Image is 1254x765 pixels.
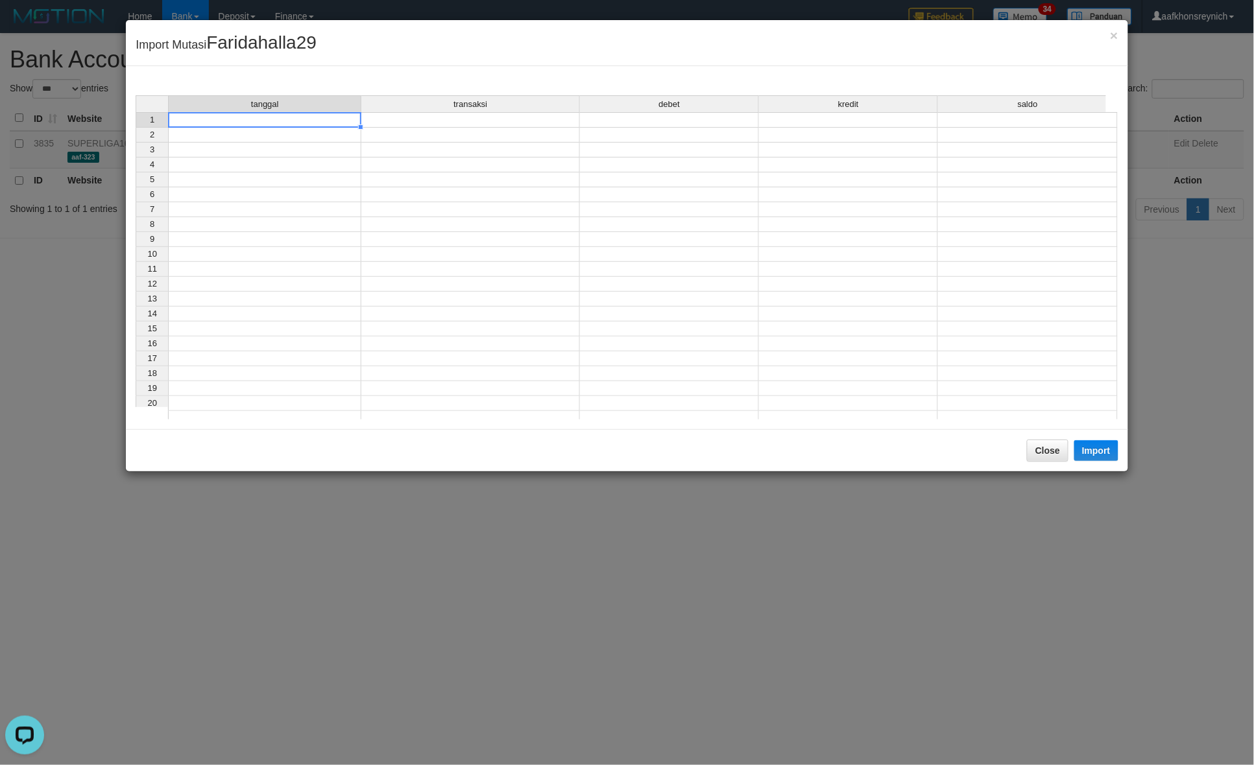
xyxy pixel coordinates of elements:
span: 6 [150,189,154,199]
span: tanggal [251,100,279,109]
span: 14 [148,309,157,318]
span: 20 [148,398,157,408]
button: Import [1074,440,1118,461]
button: Open LiveChat chat widget [5,5,44,44]
span: 8 [150,219,154,229]
span: 17 [148,353,157,363]
span: 1 [150,115,154,124]
span: transaksi [453,100,487,109]
span: Faridahalla29 [206,32,317,53]
span: 13 [148,294,157,303]
span: 15 [148,324,157,333]
span: 4 [150,159,154,169]
span: 5 [150,174,154,184]
span: 12 [148,279,157,288]
span: × [1110,28,1118,43]
span: debet [659,100,681,109]
span: 18 [148,368,157,378]
th: Select whole grid [136,95,168,112]
button: Close [1110,29,1118,42]
span: 2 [150,130,154,139]
span: 11 [148,264,157,274]
span: 9 [150,234,154,244]
span: 19 [148,383,157,393]
span: 3 [150,145,154,154]
span: 10 [148,249,157,259]
span: Import Mutasi [136,38,317,51]
button: Close [1027,440,1068,462]
span: kredit [838,100,859,109]
span: 16 [148,338,157,348]
span: 7 [150,204,154,214]
span: saldo [1018,100,1038,109]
